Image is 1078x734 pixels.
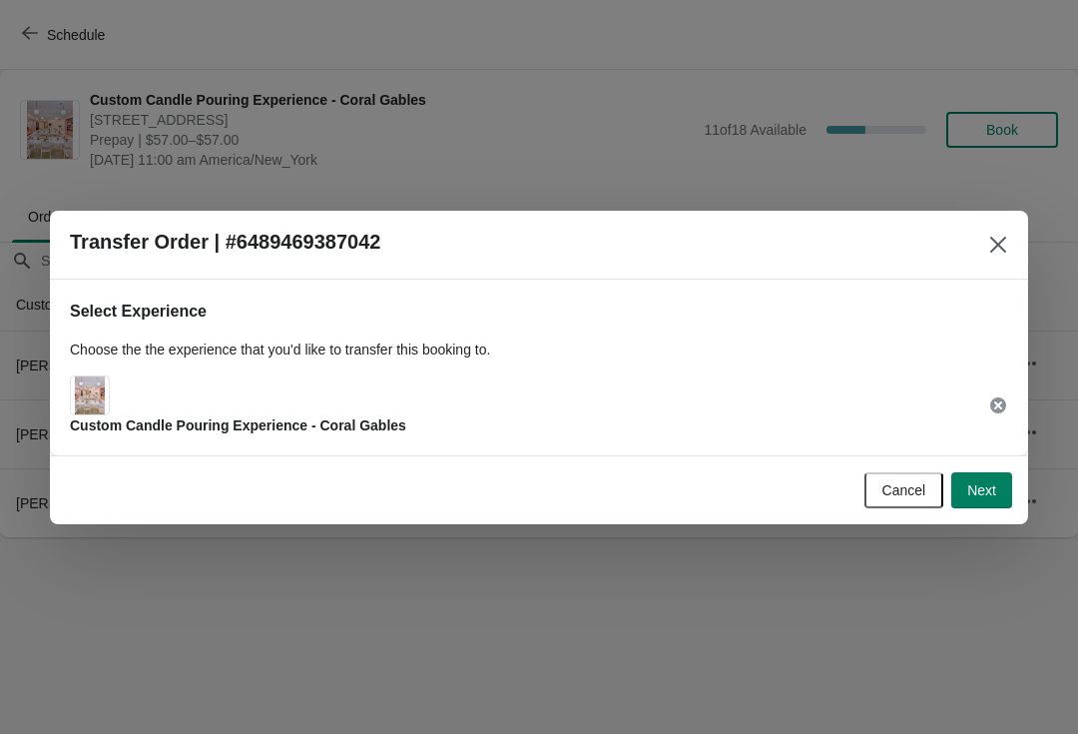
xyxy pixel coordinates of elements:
span: Custom Candle Pouring Experience - Coral Gables [70,417,406,433]
h2: Transfer Order | #6489469387042 [70,231,380,254]
button: Cancel [864,472,944,508]
h2: Select Experience [70,300,1008,324]
button: Next [951,472,1012,508]
img: Main Experience Image [75,376,106,414]
p: Choose the the experience that you'd like to transfer this booking to. [70,340,1008,360]
span: Next [967,482,996,498]
button: Close [980,227,1016,263]
span: Cancel [882,482,926,498]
